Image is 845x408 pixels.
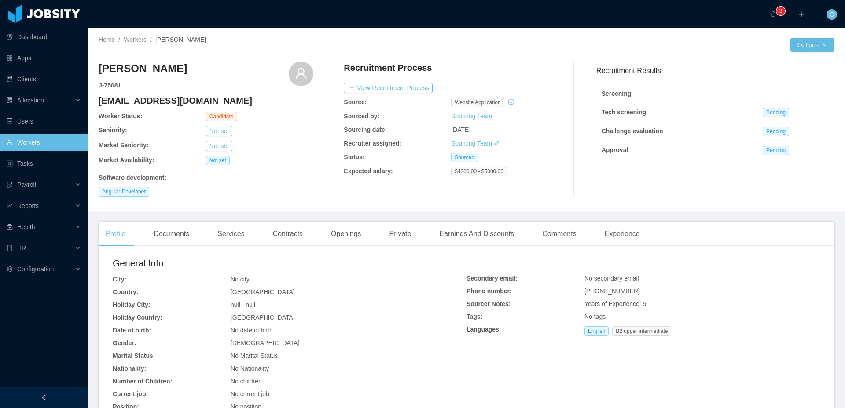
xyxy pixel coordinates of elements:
b: Recruiter assigned: [344,140,401,147]
span: website application [451,98,504,107]
a: icon: pie-chartDashboard [7,28,81,46]
span: [DATE] [451,126,470,133]
i: icon: user [295,67,307,80]
button: Not set [206,126,232,136]
div: Comments [535,222,583,246]
span: [GEOGRAPHIC_DATA] [231,314,295,321]
b: Worker Status: [99,113,142,120]
span: / [118,36,120,43]
span: Payroll [17,181,36,188]
h2: General Info [113,256,467,270]
i: icon: line-chart [7,203,13,209]
h3: [PERSON_NAME] [99,62,187,76]
i: icon: edit [494,140,500,146]
div: Services [210,222,251,246]
span: No date of birth [231,327,273,334]
span: No secondary email [584,275,639,282]
b: Marital Status: [113,352,155,359]
span: English [584,326,609,336]
strong: Tech screening [602,109,647,116]
b: Sourcer Notes: [467,300,511,307]
span: Years of Experience: 5 [584,300,646,307]
span: Configuration [17,266,54,273]
div: Openings [324,222,368,246]
div: No tags [584,312,820,321]
a: icon: exportView Recruitment Process [344,84,433,91]
span: [PERSON_NAME] [155,36,206,43]
button: icon: exportView Recruitment Process [344,83,433,93]
span: No city [231,276,250,283]
b: Phone number: [467,288,512,295]
h3: Recruitment Results [596,65,834,76]
a: icon: auditClients [7,70,81,88]
span: No children [231,378,262,385]
b: Secondary email: [467,275,518,282]
a: icon: robotUsers [7,113,81,130]
a: Sourcing Team [451,140,492,147]
b: Country: [113,288,138,295]
span: Sourced [451,153,478,162]
strong: J- 75681 [99,82,121,89]
b: Holiday Country: [113,314,162,321]
strong: Challenge evaluation [602,127,663,135]
div: Private [382,222,419,246]
span: [GEOGRAPHIC_DATA] [231,288,295,295]
b: Date of birth: [113,327,151,334]
a: icon: profileTasks [7,155,81,172]
span: / [150,36,152,43]
strong: Screening [602,90,632,97]
b: Current job: [113,390,148,397]
i: icon: history [508,99,514,105]
span: Pending [763,146,789,155]
i: icon: plus [798,11,805,17]
span: Allocation [17,97,44,104]
div: Contracts [266,222,310,246]
span: Pending [763,108,789,117]
a: Home [99,36,115,43]
span: HR [17,244,26,251]
b: City: [113,276,126,283]
strong: Approval [602,146,628,153]
b: Software development : [99,174,166,181]
span: Angular Developer [99,187,149,197]
span: [DEMOGRAPHIC_DATA] [231,339,300,346]
sup: 3 [776,7,785,15]
b: Gender: [113,339,136,346]
b: Status: [344,153,364,160]
b: Source: [344,98,367,106]
b: Market Availability: [99,157,154,164]
span: C [830,9,834,20]
b: Sourced by: [344,113,379,120]
span: No Marital Status [231,352,278,359]
i: icon: medicine-box [7,224,13,230]
b: Holiday City: [113,301,151,308]
b: Market Seniority: [99,142,149,149]
i: icon: bell [770,11,776,17]
a: icon: appstoreApps [7,49,81,67]
span: Health [17,223,35,230]
i: icon: solution [7,97,13,103]
span: $4200.00 - $5000.00 [451,167,507,176]
a: icon: userWorkers [7,134,81,151]
span: Candidate [206,112,237,121]
a: Workers [124,36,147,43]
i: icon: book [7,245,13,251]
button: Not set [206,141,232,151]
div: Documents [147,222,196,246]
span: [PHONE_NUMBER] [584,288,640,295]
div: Earnings And Discounts [432,222,521,246]
div: Profile [99,222,132,246]
div: Experience [598,222,647,246]
span: No Nationality [231,365,269,372]
span: B2 upper intermediate [612,326,671,336]
b: Nationality: [113,365,146,372]
b: Languages: [467,326,501,333]
i: icon: file-protect [7,182,13,188]
span: Not set [206,156,230,165]
span: null - null [231,301,255,308]
p: 3 [779,7,783,15]
h4: Recruitment Process [344,62,432,74]
b: Expected salary: [344,168,393,175]
b: Seniority: [99,127,127,134]
span: Pending [763,127,789,136]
